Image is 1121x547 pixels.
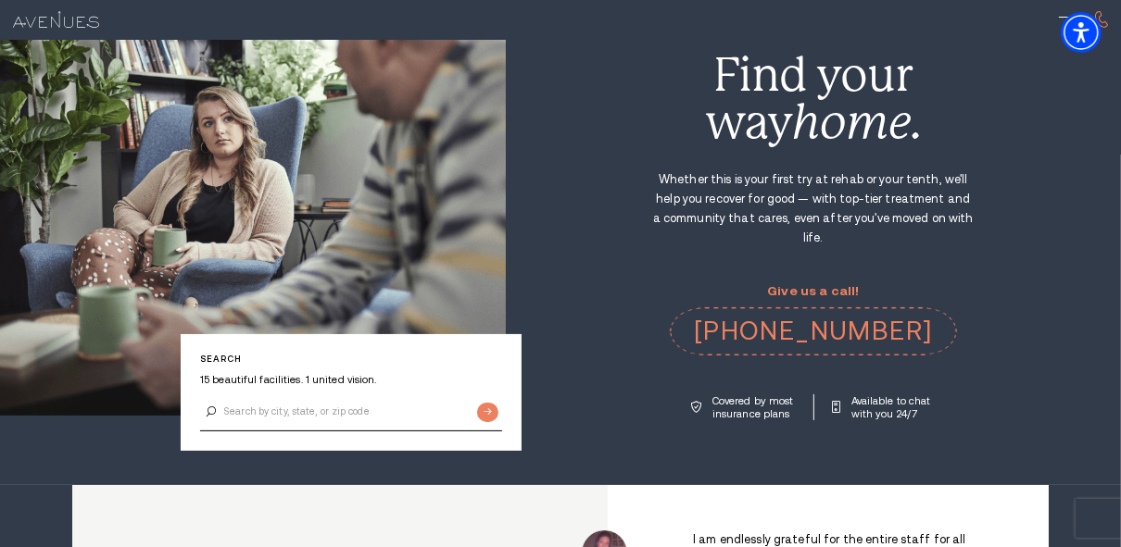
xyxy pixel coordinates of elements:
[851,394,936,420] p: Available to chat with you 24/7
[200,354,502,364] p: Search
[670,284,957,298] p: Give us a call!
[792,95,922,149] i: home.
[712,394,797,420] p: Covered by most insurance plans
[200,373,502,386] p: 15 beautiful facilities. 1 united vision.
[200,392,502,431] input: Search by city, state, or zip code
[477,403,498,422] input: Submit button
[832,394,936,420] a: Available to chat with you 24/7
[691,394,797,420] a: Covered by most insurance plans
[670,307,957,355] a: call 866.900.1663
[1061,12,1102,53] div: Accessibility Menu
[651,170,976,248] p: Whether this is your first try at rehab or your tenth, we'll help you recover for good — with top...
[651,52,976,145] div: Find your way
